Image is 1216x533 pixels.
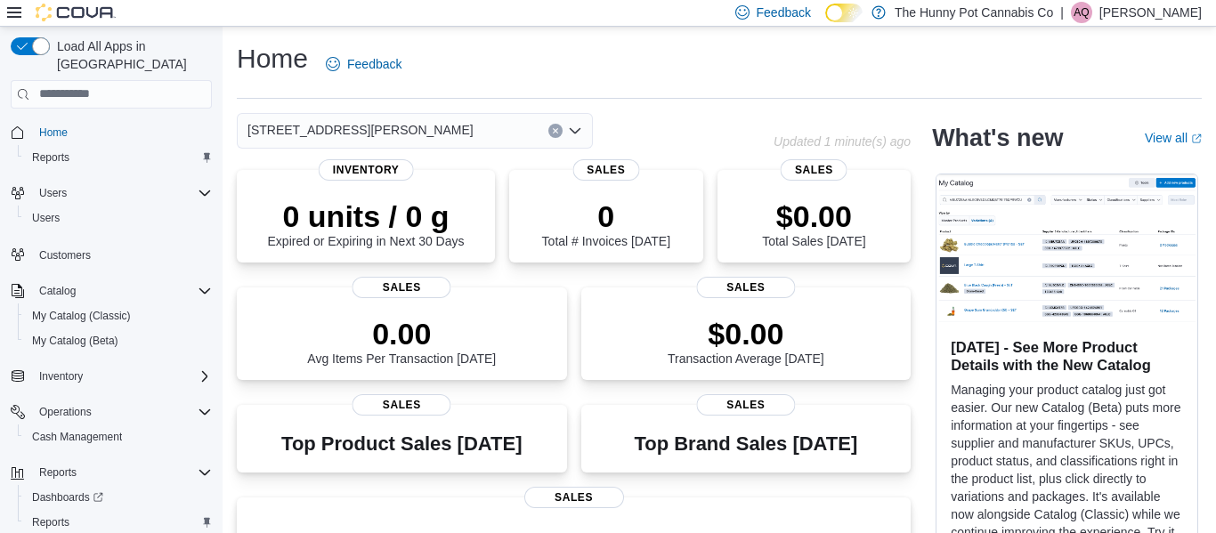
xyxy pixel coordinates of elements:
a: Customers [32,245,98,266]
span: My Catalog (Classic) [32,309,131,323]
p: Updated 1 minute(s) ago [774,134,911,149]
p: $0.00 [762,198,865,234]
h3: Top Brand Sales [DATE] [634,433,857,455]
span: Home [32,121,212,143]
p: The Hunny Pot Cannabis Co [895,2,1053,23]
button: Home [4,119,219,145]
button: Users [4,181,219,206]
div: Expired or Expiring in Next 30 Days [268,198,465,248]
a: Users [25,207,67,229]
div: Total Sales [DATE] [762,198,865,248]
div: Avg Items Per Transaction [DATE] [307,316,496,366]
span: Sales [353,394,451,416]
span: Feedback [757,4,811,21]
span: Reports [32,150,69,165]
span: Inventory [39,369,83,384]
p: 0.00 [307,316,496,351]
span: Inventory [319,159,414,181]
a: Dashboards [18,485,219,510]
span: Users [25,207,212,229]
p: [PERSON_NAME] [1099,2,1202,23]
span: Reports [39,465,77,480]
button: Users [18,206,219,230]
input: Dark Mode [825,4,863,22]
span: Sales [353,277,451,298]
a: Feedback [319,46,409,82]
span: Operations [32,401,212,423]
a: Reports [25,147,77,168]
h3: [DATE] - See More Product Details with the New Catalog [951,338,1183,374]
span: Sales [696,394,795,416]
h3: Top Product Sales [DATE] [281,433,522,455]
button: Catalog [4,279,219,303]
button: Catalog [32,280,83,302]
span: Cash Management [32,430,122,444]
span: Cash Management [25,426,212,448]
p: 0 units / 0 g [268,198,465,234]
span: Reports [32,462,212,483]
button: Inventory [32,366,90,387]
button: Operations [32,401,99,423]
div: Transaction Average [DATE] [668,316,824,366]
div: Aleha Qureshi [1071,2,1092,23]
button: Clear input [548,124,563,138]
button: Reports [18,145,219,170]
span: Sales [572,159,639,181]
span: Feedback [347,55,401,73]
button: Customers [4,241,219,267]
span: Users [32,182,212,204]
span: Reports [25,147,212,168]
span: Sales [781,159,847,181]
button: My Catalog (Beta) [18,328,219,353]
a: Cash Management [25,426,129,448]
span: Operations [39,405,92,419]
button: Open list of options [568,124,582,138]
span: Dark Mode [825,22,826,23]
svg: External link [1191,133,1202,144]
button: Users [32,182,74,204]
img: Cova [36,4,116,21]
span: Reports [25,512,212,533]
h2: What's new [932,124,1063,152]
button: Inventory [4,364,219,389]
button: Operations [4,400,219,424]
a: Dashboards [25,487,110,508]
span: Load All Apps in [GEOGRAPHIC_DATA] [50,37,212,73]
button: Reports [4,460,219,485]
span: Dashboards [32,490,103,505]
span: Catalog [39,284,76,298]
span: Sales [524,487,624,508]
span: My Catalog (Beta) [25,330,212,351]
span: Sales [696,277,795,298]
a: My Catalog (Beta) [25,330,126,351]
a: View allExternal link [1145,131,1202,145]
span: Users [32,211,60,225]
span: Inventory [32,366,212,387]
span: Catalog [32,280,212,302]
span: Customers [39,248,91,262]
span: AQ [1074,2,1089,23]
button: Cash Management [18,424,219,449]
span: Users [39,186,67,200]
button: My Catalog (Classic) [18,303,219,328]
p: | [1060,2,1064,23]
span: My Catalog (Beta) [32,334,118,348]
a: Reports [25,512,77,533]
a: Home [32,122,75,143]
span: [STREET_ADDRESS][PERSON_NAME] [247,119,474,141]
p: 0 [542,198,670,234]
button: Reports [32,462,84,483]
span: Dashboards [25,487,212,508]
a: My Catalog (Classic) [25,305,138,327]
p: $0.00 [668,316,824,351]
div: Total # Invoices [DATE] [542,198,670,248]
span: My Catalog (Classic) [25,305,212,327]
h1: Home [237,41,308,77]
span: Reports [32,515,69,529]
span: Customers [32,243,212,265]
span: Home [39,125,68,140]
